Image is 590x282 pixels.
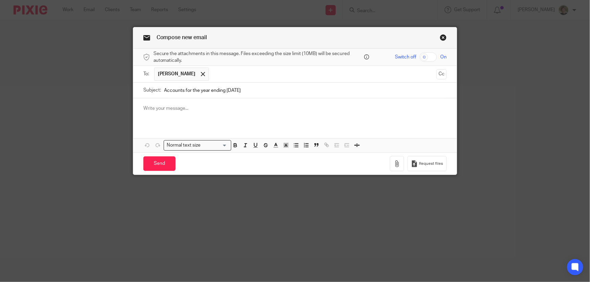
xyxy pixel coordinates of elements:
input: Search for option [203,142,227,149]
input: Send [143,156,175,171]
button: Request files [407,156,447,171]
span: Compose new email [157,35,207,40]
span: Request files [419,161,443,166]
label: To: [143,71,151,77]
a: Close this dialog window [440,34,447,43]
span: Secure the attachments in this message. Files exceeding the size limit (10MB) will be secured aut... [154,50,362,64]
span: Switch off [395,54,416,60]
button: Cc [436,69,447,79]
span: On [440,54,447,60]
label: Subject: [143,87,161,94]
div: Search for option [164,140,231,151]
span: Normal text size [165,142,202,149]
span: [PERSON_NAME] [158,71,196,77]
